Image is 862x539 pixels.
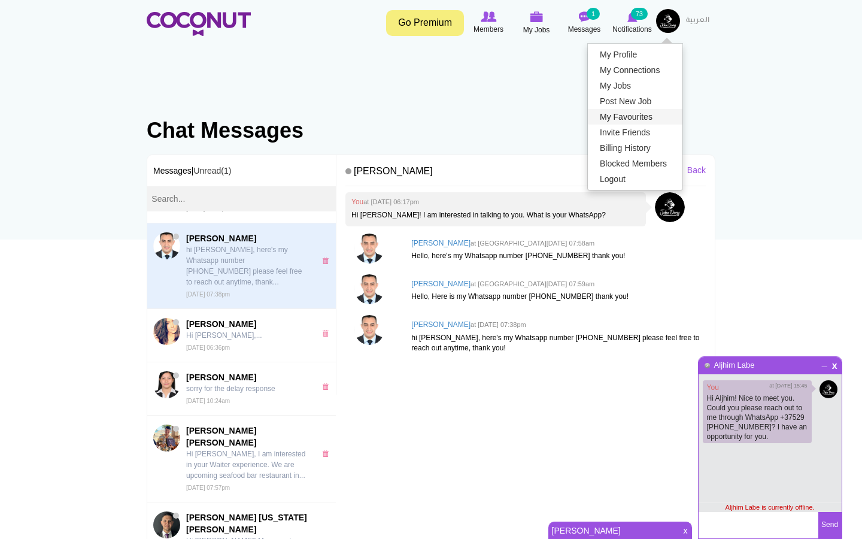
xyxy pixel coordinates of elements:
[631,8,648,20] small: 73
[588,47,682,62] a: My Profile
[465,9,512,37] a: Browse Members Members
[471,280,594,287] small: at [GEOGRAPHIC_DATA][DATE] 07:59am
[345,161,706,187] h4: [PERSON_NAME]
[186,244,309,287] p: hi [PERSON_NAME], here's my Whatsapp number [PHONE_NUMBER] please feel free to reach out anytime,...
[186,449,309,481] p: Hi [PERSON_NAME], I am interested in your Waiter experience. We are upcoming seafood bar restaura...
[147,186,336,211] input: Search...
[819,359,830,366] span: Minimize
[769,382,807,390] span: at [DATE] 15:45
[587,8,600,20] small: 1
[147,119,715,143] h1: Chat Messages
[192,166,232,175] span: |
[363,198,419,205] small: at [DATE] 06:17pm
[608,9,656,37] a: Notifications Notifications 73
[699,502,842,512] div: Aljhim Labe is currently offline.
[322,450,332,457] a: x
[588,62,682,78] a: My Connections
[830,360,840,369] span: Close
[588,156,682,171] a: Blocked Members
[588,93,682,109] a: Post New Job
[588,140,682,156] a: Billing History
[819,380,837,398] img: 1729075485121.jpeg
[612,23,651,35] span: Notifications
[386,10,464,36] a: Go Premium
[687,164,706,176] a: Back
[153,425,180,452] img: Jorge Andres Maltezo Arce
[818,512,842,538] button: Send
[411,321,700,329] h4: [PERSON_NAME]
[679,522,692,539] span: x
[147,362,336,416] a: Julie Mendoza[PERSON_NAME] sorry for the delay response [DATE] 10:24am
[548,522,676,539] a: [PERSON_NAME]
[471,240,594,247] small: at [GEOGRAPHIC_DATA][DATE] 07:58am
[351,198,640,206] h4: You
[512,9,560,37] a: My Jobs My Jobs
[186,318,309,330] span: [PERSON_NAME]
[186,232,309,244] span: [PERSON_NAME]
[322,330,332,337] a: x
[568,23,601,35] span: Messages
[322,383,332,390] a: x
[411,292,700,302] p: Hello, Here is my Whatsapp number [PHONE_NUMBER] thank you!
[186,425,309,449] span: [PERSON_NAME] [PERSON_NAME]
[322,258,332,264] a: x
[186,330,309,341] p: Hi [PERSON_NAME],...
[186,371,309,383] span: [PERSON_NAME]
[474,23,503,35] span: Members
[193,166,231,175] a: Unread(1)
[186,205,230,212] small: [DATE] 04:34pm
[147,223,336,309] a: Mohamed Amine[PERSON_NAME] hi [PERSON_NAME], here's my Whatsapp number [PHONE_NUMBER] please feel...
[147,309,336,362] a: Rahma Gharbi[PERSON_NAME] Hi [PERSON_NAME],... [DATE] 06:36pm
[523,24,550,36] span: My Jobs
[153,371,180,398] img: Julie Mendoza
[186,383,309,394] p: sorry for the delay response
[153,232,180,259] img: Mohamed Amine
[714,361,755,370] a: Aljhim Labe
[411,280,700,288] h4: [PERSON_NAME]
[147,12,251,36] img: Home
[707,383,719,392] a: You
[588,125,682,140] a: Invite Friends
[411,251,700,261] p: Hello, here's my Whatsapp number [PHONE_NUMBER] thank you!
[588,78,682,93] a: My Jobs
[411,240,700,247] h4: [PERSON_NAME]
[560,9,608,37] a: Messages Messages 1
[153,318,180,345] img: Rahma Gharbi
[627,11,638,22] img: Notifications
[147,416,336,502] a: Jorge Andres Maltezo Arce[PERSON_NAME] [PERSON_NAME] Hi [PERSON_NAME], I am interested in your Wa...
[186,291,230,298] small: [DATE] 07:38pm
[530,11,543,22] img: My Jobs
[471,321,526,328] small: at [DATE] 07:38pm
[481,11,496,22] img: Browse Members
[707,393,808,441] p: Hi Aljhim! Nice to meet you. Could you please reach out to me through WhatsApp +37529 [PHONE_NUMB...
[186,344,230,351] small: [DATE] 06:36pm
[153,511,180,538] img: Samuel Colorado Muñoz
[588,171,682,187] a: Logout
[680,9,715,33] a: العربية
[147,155,336,186] h3: Messages
[578,11,590,22] img: Messages
[411,333,700,353] p: hi [PERSON_NAME], here's my Whatsapp number [PHONE_NUMBER] please feel free to reach out anytime,...
[186,485,230,491] small: [DATE] 07:57pm
[186,511,309,535] span: [PERSON_NAME] [US_STATE] [PERSON_NAME]
[588,109,682,125] a: My Favourites
[186,398,230,404] small: [DATE] 10:24am
[351,210,640,220] p: Hi [PERSON_NAME]! I am interested in talking to you. What is your WhatsApp?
